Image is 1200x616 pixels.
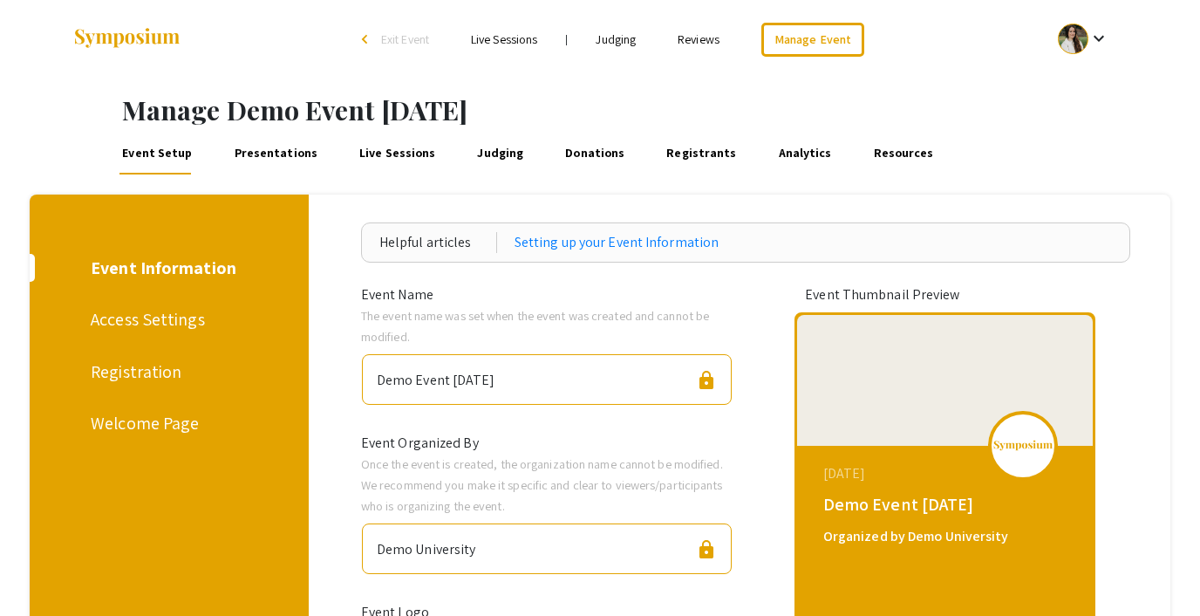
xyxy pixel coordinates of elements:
a: Reviews [678,31,719,47]
a: Judging [596,31,636,47]
div: Access Settings [91,306,242,332]
span: lock [696,539,717,560]
a: Donations [562,133,628,175]
div: [DATE] [823,463,1071,484]
a: Analytics [775,133,835,175]
div: Event Information [91,255,242,281]
a: Manage Event [761,23,864,57]
div: Registration [91,359,242,385]
span: Exit Event [381,31,429,47]
a: Setting up your Event Information [515,232,719,253]
mat-icon: Expand account dropdown [1088,28,1109,49]
span: lock [696,370,717,391]
span: Once the event is created, the organization name cannot be modified. We recommend you make it spe... [361,455,723,514]
a: Judging [474,133,527,175]
a: Registrants [664,133,740,175]
div: Demo Event [DATE] [823,491,1071,517]
div: Welcome Page [91,410,242,436]
img: Symposium by ForagerOne [72,27,181,51]
div: arrow_back_ios [362,34,372,44]
div: Event Thumbnail Preview [805,284,1084,305]
iframe: Chat [13,537,74,603]
div: Demo Event [DATE] [377,362,495,391]
a: Live Sessions [471,31,537,47]
div: Organized by Demo University [823,526,1071,547]
img: logo_v2.png [992,440,1053,452]
a: Resources [870,133,937,175]
a: Live Sessions [357,133,439,175]
a: Presentations [231,133,320,175]
div: Event Name [348,284,746,305]
div: Event Organized By [348,433,746,454]
li: | [558,31,575,47]
a: Event Setup [119,133,195,175]
span: The event name was set when the event was created and cannot be modified. [361,307,709,345]
div: Helpful articles [379,232,497,253]
div: Demo University [377,531,476,560]
button: Expand account dropdown [1040,19,1128,58]
h1: Manage Demo Event [DATE] [122,94,1200,126]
